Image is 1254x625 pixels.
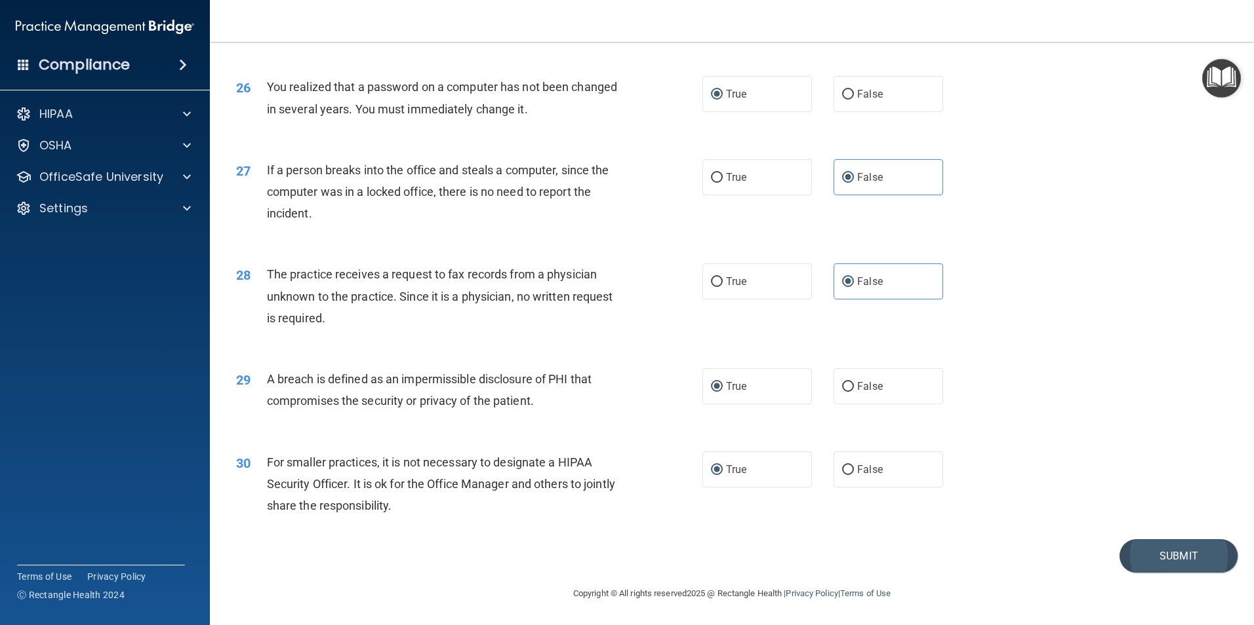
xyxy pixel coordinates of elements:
[16,14,194,40] img: PMB logo
[39,56,130,74] h4: Compliance
[236,455,251,471] span: 30
[711,382,723,392] input: True
[267,267,613,324] span: The practice receives a request to fax records from a physician unknown to the practice. Since it...
[842,173,854,183] input: False
[711,173,723,183] input: True
[786,588,838,598] a: Privacy Policy
[857,463,883,476] span: False
[267,80,617,115] span: You realized that a password on a computer has not been changed in several years. You must immedi...
[726,171,746,183] span: True
[1120,539,1238,573] button: Submit
[842,382,854,392] input: False
[711,90,723,100] input: True
[39,106,73,122] p: HIPAA
[857,171,883,183] span: False
[842,465,854,475] input: False
[726,380,746,392] span: True
[17,588,125,601] span: Ⓒ Rectangle Health 2024
[16,138,191,153] a: OSHA
[16,106,191,122] a: HIPAA
[711,465,723,475] input: True
[493,573,971,615] div: Copyright © All rights reserved 2025 @ Rectangle Health | |
[711,277,723,287] input: True
[857,88,883,100] span: False
[726,88,746,100] span: True
[16,200,191,216] a: Settings
[726,463,746,476] span: True
[236,163,251,179] span: 27
[16,169,191,185] a: OfficeSafe University
[39,138,72,153] p: OSHA
[236,372,251,388] span: 29
[842,277,854,287] input: False
[236,267,251,283] span: 28
[267,455,615,512] span: For smaller practices, it is not necessary to designate a HIPAA Security Officer. It is ok for th...
[726,275,746,288] span: True
[267,163,609,220] span: If a person breaks into the office and steals a computer, since the computer was in a locked offi...
[87,570,146,583] a: Privacy Policy
[1202,59,1241,98] button: Open Resource Center
[39,200,88,216] p: Settings
[840,588,891,598] a: Terms of Use
[267,372,592,407] span: A breach is defined as an impermissible disclosure of PHI that compromises the security or privac...
[857,380,883,392] span: False
[17,570,71,583] a: Terms of Use
[842,90,854,100] input: False
[236,80,251,96] span: 26
[857,275,883,288] span: False
[39,169,163,185] p: OfficeSafe University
